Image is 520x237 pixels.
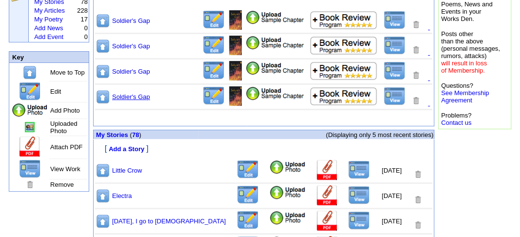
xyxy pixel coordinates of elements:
img: shim.gif [262,126,266,130]
font: Posts other than the above (personal messages, rumors, attacks) [441,30,500,74]
font: Questions? [441,82,489,104]
img: Add Photo [269,185,306,200]
a: Add News [34,24,63,32]
img: Edit this Title [202,61,225,80]
img: Removes this Title [413,170,422,179]
img: Add/Remove Photo [229,10,242,30]
img: Add Attachment PDF [246,61,304,75]
a: Add a Story [109,144,144,153]
font: 0 [84,33,88,40]
a: Contact us [441,119,471,126]
a: My Articles [34,7,65,14]
font: ] [146,144,148,153]
a: 78 [132,131,139,138]
img: View this Title [384,11,405,29]
font: Attach PDF [50,143,82,151]
font: [DATE] [382,217,402,225]
a: . [428,22,430,31]
img: Add Attachment (PDF or .DOC) [316,211,338,232]
img: Move to top [22,65,37,80]
a: Electra [112,192,132,199]
img: Edit this Title [236,185,259,204]
img: View this Title [348,160,370,179]
font: Add Photo [50,107,80,114]
img: Removes this Title [413,220,422,230]
font: 228 [77,7,88,14]
font: Remove [50,181,74,188]
a: . [428,73,430,81]
a: Little Crow [112,167,142,174]
img: Move to top [96,188,110,203]
a: Soldier's Gap [112,42,150,50]
img: Add Attachment PDF [246,36,304,50]
img: Removes this Title [411,45,420,55]
img: Removes this Title [411,20,420,29]
img: shim.gif [94,154,97,158]
img: View this Title [348,211,370,230]
a: My Stories [96,131,128,138]
img: Add to Book Review Program [310,87,378,105]
a: . [428,48,430,56]
font: 0 [84,24,88,32]
a: Soldier's Gap [112,68,150,75]
img: Add/Remove Photo [25,122,35,132]
img: Edit this Title [202,36,225,55]
img: Add to Book Review Program [310,61,378,80]
img: Add/Remove Photo [229,61,242,80]
span: ( [130,131,132,138]
font: Key [12,54,24,61]
img: Removes this Title [413,195,422,204]
font: View Work [50,165,80,173]
img: Remove this Page [25,180,34,189]
img: Add Attachment [19,137,41,158]
img: shim.gif [94,140,97,143]
font: Uploaded Photo [50,120,77,135]
img: Move to top [96,214,110,229]
img: Move to top [96,163,110,178]
img: Edit this Title [202,86,225,105]
font: will result in loss of Membership. [441,59,487,74]
a: Add Event [34,33,63,40]
img: View this Title [384,87,405,105]
img: Add Photo [11,103,48,118]
img: View this Title [384,36,405,55]
img: Add Attachment PDF [246,10,304,24]
img: Removes this Title [411,71,420,80]
img: Edit this Title [202,10,225,29]
font: 17 [81,16,88,23]
a: Soldier's Gap [112,17,150,24]
img: Add/Remove Photo [229,86,242,106]
img: Move to top [96,89,110,104]
font: . [428,99,430,107]
img: Add to Book Review Program [310,36,378,55]
img: Move to top [96,39,110,54]
img: shim.gif [94,4,97,8]
img: Move to top [96,64,110,79]
img: Add/Remove Photo [229,36,242,55]
font: Move to Top [50,69,85,76]
a: Soldier's Gap [112,93,150,100]
font: Add a Story [109,145,144,153]
img: View this Title [348,186,370,204]
font: [DATE] [382,167,402,174]
img: Add Photo [269,160,306,175]
img: View this Page [19,159,41,178]
img: Edit this Title [236,160,259,179]
font: Edit [50,88,61,95]
font: Problems? [441,112,471,126]
font: [DATE] [382,192,402,199]
font: [ [105,144,107,153]
a: [DATE], I go to [DEMOGRAPHIC_DATA] [112,217,226,225]
img: Add Photo [269,211,306,225]
img: Add Attachment (PDF or .DOC) [316,185,338,206]
img: Add Attachment (PDF or .DOC) [316,160,338,181]
img: Move to top [96,13,110,28]
img: Removes this Title [411,96,420,105]
img: Edit this Title [19,82,41,101]
p: (Displaying only 5 most recent stories) [199,131,433,138]
img: View this Title [384,61,405,80]
img: shim.gif [94,122,97,125]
